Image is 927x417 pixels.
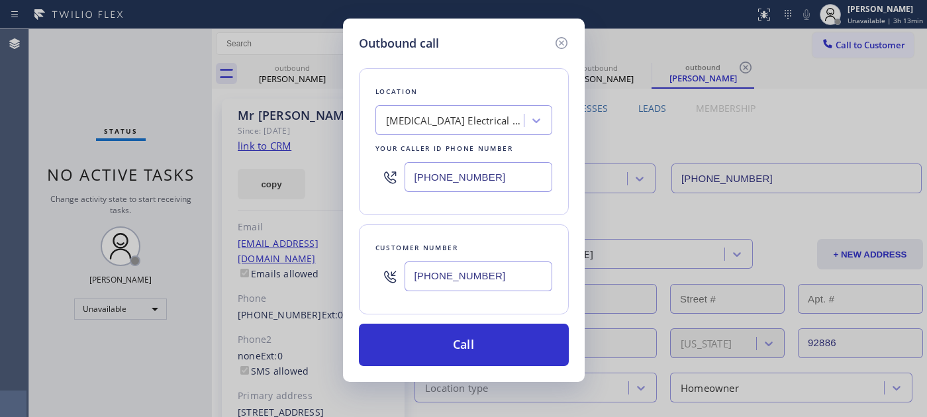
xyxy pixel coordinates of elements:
input: (123) 456-7890 [405,162,552,192]
input: (123) 456-7890 [405,261,552,291]
div: Your caller id phone number [375,142,552,156]
div: Customer number [375,241,552,255]
div: Location [375,85,552,99]
h5: Outbound call [359,34,439,52]
button: Call [359,324,569,366]
div: [MEDICAL_DATA] Electrical Brea [386,113,525,128]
